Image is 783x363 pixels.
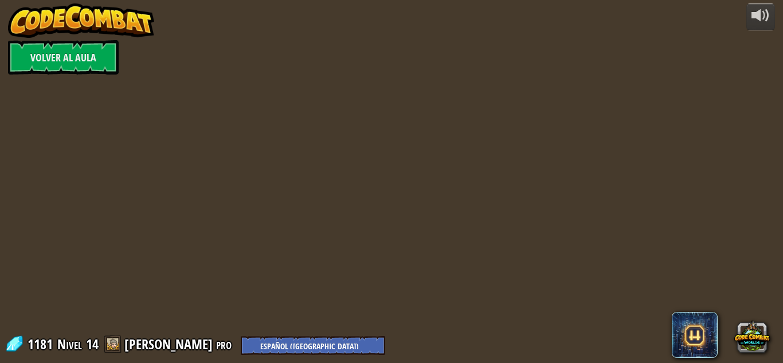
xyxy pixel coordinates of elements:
span: 14 [86,335,99,353]
img: CodeCombat - Learn how to code by playing a game [8,3,155,38]
a: [PERSON_NAME] pro [124,335,235,353]
span: Nivel [57,335,82,354]
button: Ajustar el volúmen [746,3,775,30]
span: 1181 [28,335,56,353]
a: Volver al aula [8,40,119,75]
